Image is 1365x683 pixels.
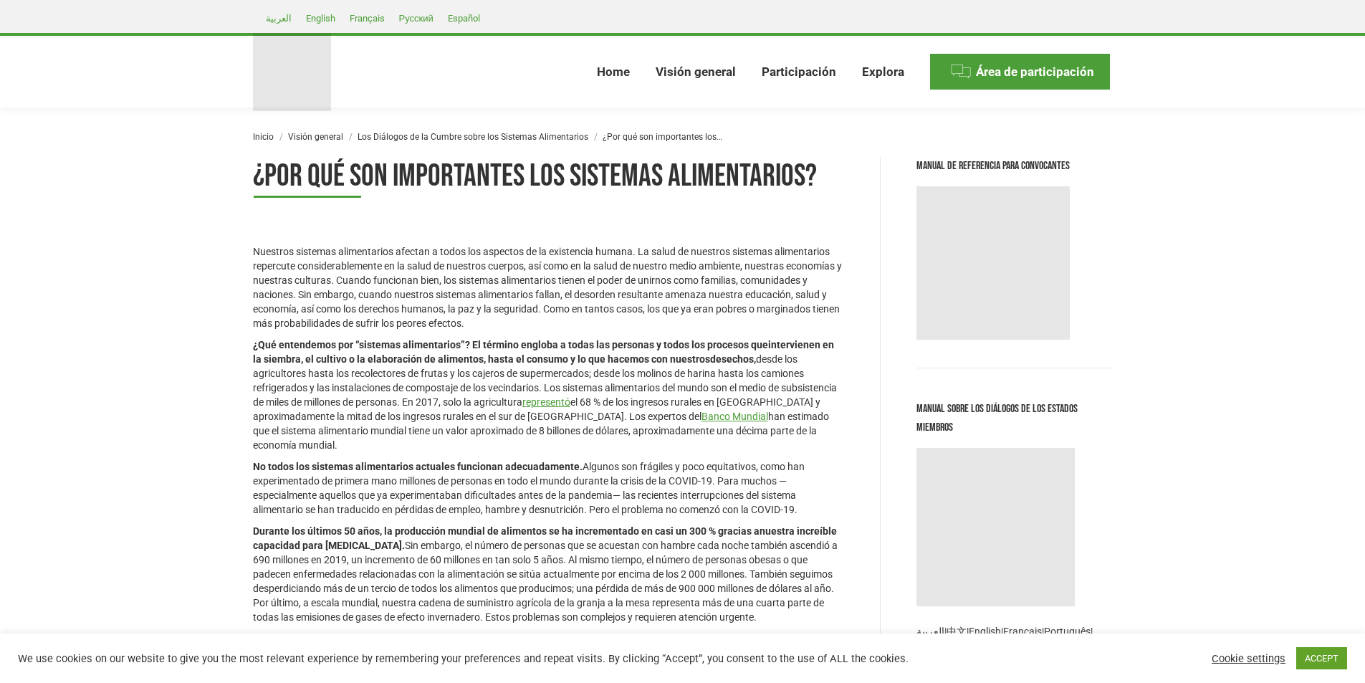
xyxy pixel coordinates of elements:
[947,626,967,637] a: 中文
[253,157,844,198] h1: ¿Por qué son importantes los Sistemas Alimentarios?
[916,157,1113,176] div: Manual de Referencia para Convocantes
[950,61,972,82] img: Menu icon
[399,13,434,24] span: Русский
[392,9,441,27] a: Русский
[299,9,343,27] a: English
[253,524,844,624] p: Sin embargo, el número de personas que se acuestan con hambre cada noche también ascendió a 690 m...
[253,157,844,198] div: Page 5
[253,157,844,198] div: Page 4
[1003,626,1042,637] a: Français
[916,624,1113,653] p: | | | | | |
[306,13,335,24] span: English
[1212,652,1285,665] a: Cookie settings
[18,652,949,665] div: We use cookies on our website to give you the most relevant experience by remembering your prefer...
[701,411,768,422] a: Banco Mundial
[1296,647,1347,669] a: ACCEPT
[253,633,675,644] strong: En muchos lugares, los sistemas alimentarios tienen que hacer frente a numerosos desafíos.
[253,461,583,472] strong: No todos los sistemas alimentarios actuales funcionan adecuadamente.
[1044,626,1091,637] a: Português
[253,525,760,537] strong: Durante los últimos 50 años, la producción mundial de alimentos se ha incrementado en casi un 300...
[976,65,1094,80] span: Área de participación
[916,400,1113,437] div: Manual sobre los Diálogos de los Estados Miembros
[441,9,487,27] a: Español
[710,353,756,365] strong: desechos,
[253,631,844,674] p: Suelen ser sistemas complejos y los grupos de interés que los componen ya que se basan en sus dis...
[266,13,292,24] span: العربية
[862,65,904,80] span: Explora
[603,132,722,142] span: ¿Por qué son importantes los…
[259,9,299,27] a: العربية
[969,626,1001,637] a: English
[253,244,844,330] p: Nuestros sistemas alimentarios afectan a todos los aspectos de la existencia humana. La salud de ...
[656,65,736,80] span: Visión general
[522,396,570,408] a: representó
[343,9,392,27] a: Français
[916,186,1070,340] img: Convenors Reference Manual now available
[253,338,844,452] p: desde los agricultores hasta los recolectores de frutas y los cajeros de supermercados; desde los...
[358,132,588,142] a: Los Diálogos de la Cumbre sobre los Sistemas Alimentarios
[597,65,630,80] span: Home
[253,459,844,517] p: Algunos son frágiles y poco equitativos, como han experimentado de primera mano millones de perso...
[288,132,343,142] a: Visión general
[762,65,836,80] span: Participación
[916,626,944,637] a: العربية
[253,339,768,350] strong: ¿Qué entendemos por “sistemas alimentarios”? El término engloba a todas las personas y todos los ...
[448,13,480,24] span: Español
[253,33,331,111] img: Food Systems Summit Dialogues
[350,13,385,24] span: Français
